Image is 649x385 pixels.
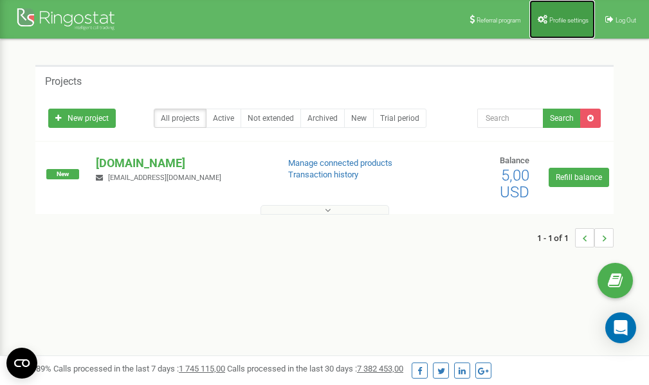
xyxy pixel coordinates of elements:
[206,109,241,128] a: Active
[477,17,521,24] span: Referral program
[300,109,345,128] a: Archived
[46,169,79,179] span: New
[537,228,575,247] span: 1 - 1 of 1
[53,364,225,373] span: Calls processed in the last 7 days :
[500,156,529,165] span: Balance
[373,109,426,128] a: Trial period
[344,109,374,128] a: New
[288,158,392,168] a: Manage connected products
[549,17,589,24] span: Profile settings
[605,312,636,343] div: Open Intercom Messenger
[48,109,116,128] a: New project
[227,364,403,373] span: Calls processed in the last 30 days :
[6,348,37,379] button: Open CMP widget
[241,109,301,128] a: Not extended
[357,364,403,373] u: 7 382 453,00
[616,17,636,24] span: Log Out
[543,109,581,128] button: Search
[96,155,267,172] p: [DOMAIN_NAME]
[108,174,221,182] span: [EMAIL_ADDRESS][DOMAIN_NAME]
[179,364,225,373] u: 1 745 115,00
[500,166,529,201] span: 5,00 USD
[537,215,614,260] nav: ...
[288,170,358,179] a: Transaction history
[549,168,609,187] a: Refill balance
[154,109,206,128] a: All projects
[45,76,82,87] h5: Projects
[477,109,544,128] input: Search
